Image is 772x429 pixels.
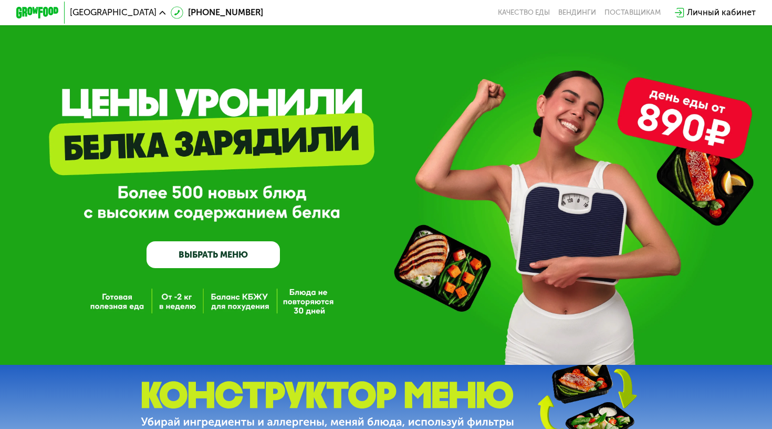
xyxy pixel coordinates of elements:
span: [GEOGRAPHIC_DATA] [70,8,157,17]
a: Вендинги [558,8,596,17]
a: [PHONE_NUMBER] [171,6,263,19]
div: Личный кабинет [687,6,756,19]
div: поставщикам [604,8,661,17]
a: Качество еды [498,8,550,17]
a: ВЫБРАТЬ МЕНЮ [147,241,280,268]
